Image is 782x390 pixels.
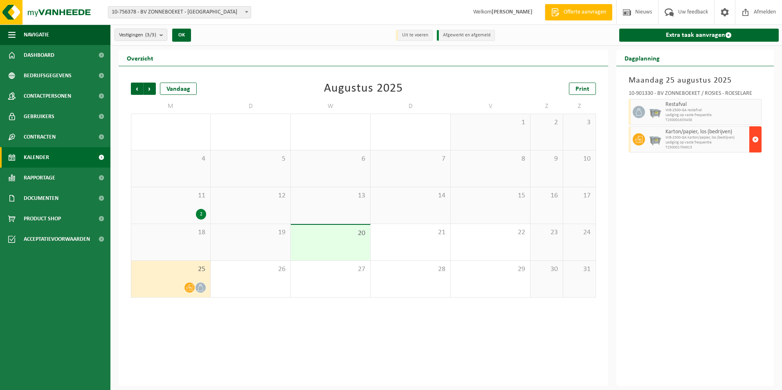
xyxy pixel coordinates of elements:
[135,155,206,164] span: 4
[567,118,591,127] span: 3
[665,140,748,145] span: Lediging op vaste frequentie
[455,191,526,200] span: 15
[665,101,760,108] span: Restafval
[24,65,72,86] span: Bedrijfsgegevens
[629,91,762,99] div: 10-901330 - BV ZONNEBOEKET / ROSIES - ROESELARE
[131,83,143,95] span: Vorige
[371,99,450,114] td: D
[567,228,591,237] span: 24
[375,191,446,200] span: 14
[665,129,748,135] span: Karton/papier, los (bedrijven)
[562,8,608,16] span: Offerte aanvragen
[119,50,162,66] h2: Overzicht
[108,6,251,18] span: 10-756378 - BV ZONNEBOEKET - ROESELARE
[160,83,197,95] div: Vandaag
[172,29,191,42] button: OK
[24,45,54,65] span: Dashboard
[144,83,156,95] span: Volgende
[24,86,71,106] span: Contactpersonen
[375,228,446,237] span: 21
[396,30,433,41] li: Uit te voeren
[375,155,446,164] span: 7
[530,99,563,114] td: Z
[24,106,54,127] span: Gebruikers
[215,155,286,164] span: 5
[455,265,526,274] span: 29
[215,191,286,200] span: 12
[295,229,366,238] span: 20
[295,265,366,274] span: 27
[24,25,49,45] span: Navigatie
[569,83,596,95] a: Print
[324,83,403,95] div: Augustus 2025
[215,265,286,274] span: 26
[545,4,612,20] a: Offerte aanvragen
[535,265,559,274] span: 30
[649,106,661,118] img: WB-2500-GAL-GY-01
[535,155,559,164] span: 9
[535,118,559,127] span: 2
[567,265,591,274] span: 31
[119,29,156,41] span: Vestigingen
[451,99,530,114] td: V
[135,191,206,200] span: 11
[455,118,526,127] span: 1
[535,191,559,200] span: 16
[24,147,49,168] span: Kalender
[295,155,366,164] span: 6
[295,191,366,200] span: 13
[211,99,290,114] td: D
[492,9,533,15] strong: [PERSON_NAME]
[629,74,762,87] h3: Maandag 25 augustus 2025
[196,209,206,220] div: 2
[665,108,760,113] span: WB-2500-GA restafval
[215,228,286,237] span: 19
[115,29,167,41] button: Vestigingen(3/3)
[563,99,596,114] td: Z
[375,265,446,274] span: 28
[619,29,779,42] a: Extra taak aanvragen
[24,168,55,188] span: Rapportage
[455,155,526,164] span: 8
[535,228,559,237] span: 23
[567,155,591,164] span: 10
[665,135,748,140] span: WB-2500-GA karton/papier, los (bedrijven)
[135,228,206,237] span: 18
[455,228,526,237] span: 22
[567,191,591,200] span: 17
[665,118,760,123] span: T250001633438
[135,265,206,274] span: 25
[616,50,668,66] h2: Dagplanning
[665,145,748,150] span: T250001704913
[145,32,156,38] count: (3/3)
[291,99,371,114] td: W
[649,133,661,146] img: WB-2500-GAL-GY-01
[575,86,589,92] span: Print
[24,127,56,147] span: Contracten
[665,113,760,118] span: Lediging op vaste frequentie
[108,7,251,18] span: 10-756378 - BV ZONNEBOEKET - ROESELARE
[24,229,90,249] span: Acceptatievoorwaarden
[24,188,58,208] span: Documenten
[24,208,61,229] span: Product Shop
[437,30,495,41] li: Afgewerkt en afgemeld
[131,99,211,114] td: M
